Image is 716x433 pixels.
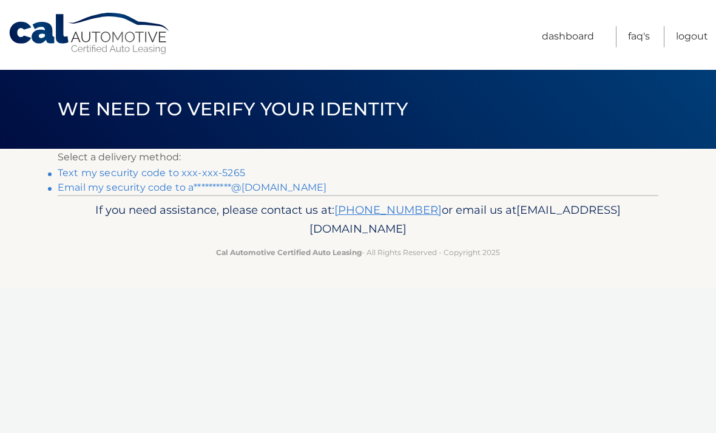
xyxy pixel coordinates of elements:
[58,149,658,166] p: Select a delivery method:
[628,26,650,47] a: FAQ's
[58,182,326,193] a: Email my security code to a**********@[DOMAIN_NAME]
[66,200,650,239] p: If you need assistance, please contact us at: or email us at
[334,203,442,217] a: [PHONE_NUMBER]
[58,167,245,179] a: Text my security code to xxx-xxx-5265
[216,248,362,257] strong: Cal Automotive Certified Auto Leasing
[58,98,408,120] span: We need to verify your identity
[8,12,172,55] a: Cal Automotive
[676,26,708,47] a: Logout
[66,246,650,259] p: - All Rights Reserved - Copyright 2025
[542,26,594,47] a: Dashboard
